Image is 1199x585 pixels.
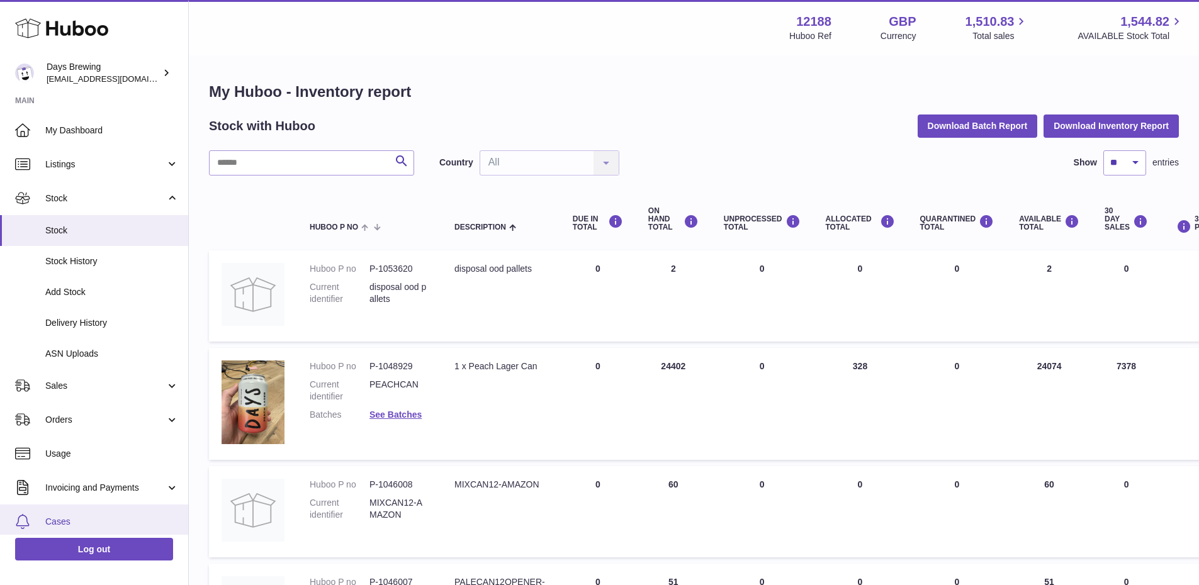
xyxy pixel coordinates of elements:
[45,448,179,460] span: Usage
[965,13,1029,42] a: 1,510.83 Total sales
[45,225,179,237] span: Stock
[1120,13,1169,30] span: 1,544.82
[45,348,179,360] span: ASN Uploads
[369,360,429,372] dd: P-1048929
[560,466,636,557] td: 0
[1078,30,1184,42] span: AVAILABLE Stock Total
[965,13,1015,30] span: 1,510.83
[920,214,994,231] div: QUARANTINED Total
[1092,466,1161,557] td: 0
[1006,348,1092,460] td: 24074
[573,214,623,231] div: DUE IN TOTAL
[310,223,358,231] span: Huboo P no
[209,118,315,135] h2: Stock with Huboo
[711,348,813,460] td: 0
[954,479,959,489] span: 0
[45,414,166,426] span: Orders
[454,360,548,372] div: 1 x Peach Lager Can
[369,281,429,305] dd: disposal ood pallets
[222,360,284,444] img: product image
[1019,214,1079,231] div: AVAILABLE Total
[45,159,166,170] span: Listings
[889,13,916,30] strong: GBP
[310,409,369,421] dt: Batches
[310,263,369,275] dt: Huboo P no
[1044,114,1179,137] button: Download Inventory Report
[222,479,284,542] img: product image
[918,114,1038,137] button: Download Batch Report
[636,348,711,460] td: 24402
[636,250,711,342] td: 2
[711,466,813,557] td: 0
[648,207,699,232] div: ON HAND Total
[813,348,908,460] td: 328
[1105,207,1148,232] div: 30 DAY SALES
[47,74,185,84] span: [EMAIL_ADDRESS][DOMAIN_NAME]
[45,516,179,528] span: Cases
[972,30,1028,42] span: Total sales
[1092,348,1161,460] td: 7378
[1006,250,1092,342] td: 2
[15,64,34,82] img: internalAdmin-12188@internal.huboo.com
[711,250,813,342] td: 0
[454,263,548,275] div: disposal ood pallets
[222,263,284,326] img: product image
[310,360,369,372] dt: Huboo P no
[45,380,166,392] span: Sales
[15,538,173,560] a: Log out
[45,192,166,204] span: Stock
[796,13,831,30] strong: 12188
[454,223,506,231] span: Description
[1078,13,1184,42] a: 1,544.82 AVAILABLE Stock Total
[954,264,959,274] span: 0
[560,250,636,342] td: 0
[45,255,179,267] span: Stock History
[1074,157,1097,169] label: Show
[369,497,429,521] dd: MIXCAN12-AMAZON
[1006,466,1092,557] td: 60
[369,479,429,491] dd: P-1046008
[1092,250,1161,342] td: 0
[310,379,369,403] dt: Current identifier
[454,479,548,491] div: MIXCAN12-AMAZON
[813,466,908,557] td: 0
[209,82,1179,102] h1: My Huboo - Inventory report
[560,348,636,460] td: 0
[439,157,473,169] label: Country
[45,482,166,494] span: Invoicing and Payments
[813,250,908,342] td: 0
[310,497,369,521] dt: Current identifier
[724,214,801,231] div: UNPROCESSED Total
[954,361,959,371] span: 0
[45,286,179,298] span: Add Stock
[310,479,369,491] dt: Huboo P no
[45,317,179,329] span: Delivery History
[45,125,179,136] span: My Dashboard
[636,466,711,557] td: 60
[1152,157,1179,169] span: entries
[789,30,831,42] div: Huboo Ref
[369,379,429,403] dd: PEACHCAN
[369,263,429,275] dd: P-1053620
[369,409,422,420] a: See Batches
[826,214,895,231] div: ALLOCATED Total
[47,61,160,85] div: Days Brewing
[881,30,916,42] div: Currency
[310,281,369,305] dt: Current identifier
